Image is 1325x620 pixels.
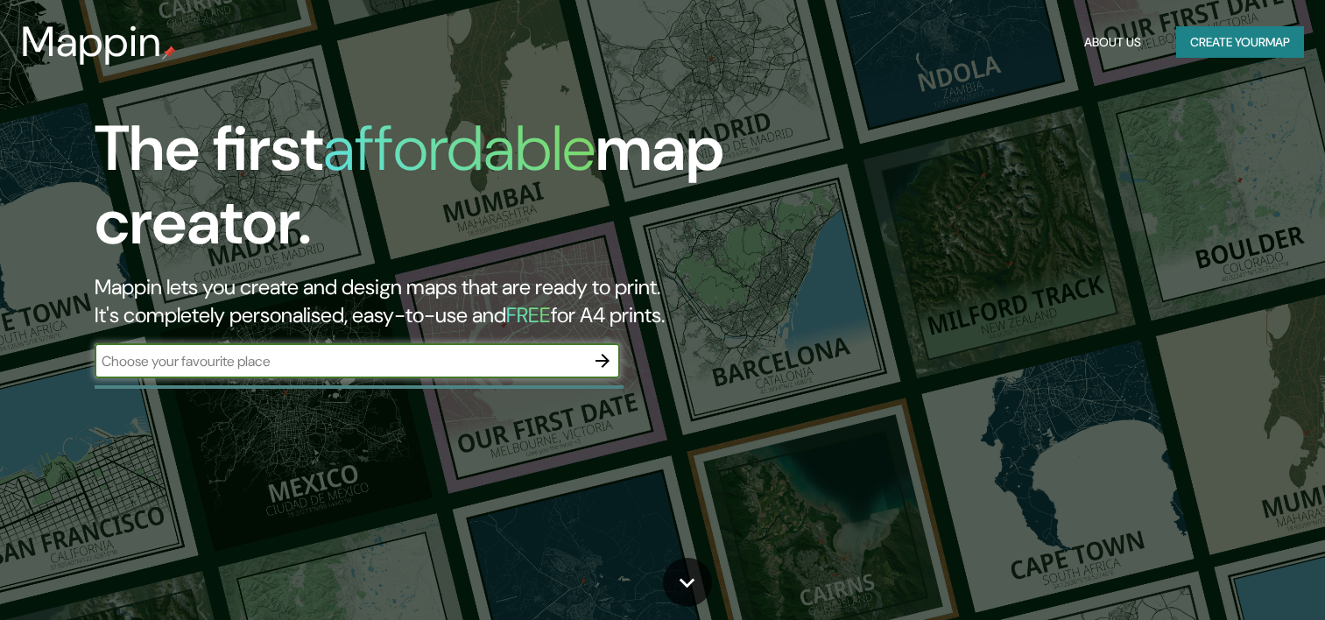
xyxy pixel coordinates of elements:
font: About Us [1084,32,1141,53]
button: About Us [1077,26,1148,59]
h3: Mappin [21,18,162,67]
h2: Mappin lets you create and design maps that are ready to print. It's completely personalised, eas... [95,273,758,329]
button: Create yourmap [1176,26,1304,59]
h1: affordable [323,108,596,189]
font: Create your map [1190,32,1290,53]
h5: FREE [506,301,551,328]
input: Choose your favourite place [95,351,585,371]
h1: The first map creator. [95,112,758,273]
img: mappin-pin [162,46,176,60]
